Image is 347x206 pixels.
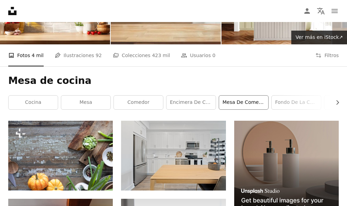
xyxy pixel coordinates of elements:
span: 423 mil [152,52,170,59]
a: Usuarios 0 [181,44,215,66]
a: Ilustraciones 92 [55,44,102,66]
button: Idioma [314,4,328,18]
span: Ver más en iStock ↗ [295,34,343,40]
a: Fondo de la cocina [272,96,321,109]
button: Filtros [315,44,339,66]
a: mesa [61,96,110,109]
button: Menú [328,4,341,18]
span: 92 [96,52,102,59]
a: comedor [114,96,163,109]
img: Una mesa de madera cubierta con muchos tipos diferentes de verduras [8,121,113,191]
img: Mesa de madera marrón cerca del refrigerador de puerta francesa plateada [121,121,226,191]
a: cocina [9,96,58,109]
h1: Mesa de cocina [8,75,339,87]
button: desplazar lista a la derecha [331,96,339,109]
a: Colecciones 423 mil [113,44,170,66]
span: 0 [212,52,215,59]
a: Ver más en iStock↗ [291,31,347,44]
a: Iniciar sesión / Registrarse [300,4,314,18]
a: Inicio — Unsplash [8,7,17,15]
a: Mesa de madera marrón cerca del refrigerador de puerta francesa plateada [121,152,226,159]
a: Una mesa de madera cubierta con muchos tipos diferentes de verduras [8,152,113,159]
a: mesa de comedor [219,96,268,109]
a: Encimera de cocina [166,96,216,109]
